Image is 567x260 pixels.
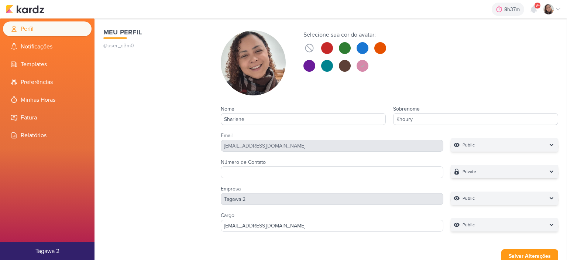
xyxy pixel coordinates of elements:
label: Número de Contato [221,159,266,165]
p: Public [463,195,475,202]
li: Minhas Horas [3,92,92,107]
button: Public [451,218,558,232]
img: Sharlene Khoury [221,30,286,95]
button: Public [451,192,558,205]
h1: Meu Perfil [103,27,206,37]
button: Public [451,138,558,152]
div: 8h37m [504,6,522,13]
label: Sobrenome [393,106,420,112]
li: Fatura [3,110,92,125]
img: kardz.app [6,5,44,14]
label: Empresa [221,186,241,192]
label: Cargo [221,212,234,219]
p: Public [463,141,475,149]
div: Selecione sua cor do avatar: [303,30,386,39]
img: Sharlene Khoury [543,4,554,14]
button: Private [451,165,558,178]
span: 9+ [536,3,540,9]
li: Notificações [3,39,92,54]
div: [EMAIL_ADDRESS][DOMAIN_NAME] [221,140,443,152]
label: Nome [221,106,234,112]
label: Email [221,132,233,139]
li: Relatórios [3,128,92,143]
li: Perfil [3,21,92,36]
li: Templates [3,57,92,72]
li: Preferências [3,75,92,90]
p: Private [463,168,476,175]
p: @user_q3m0 [103,42,206,50]
p: Public [463,221,475,229]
